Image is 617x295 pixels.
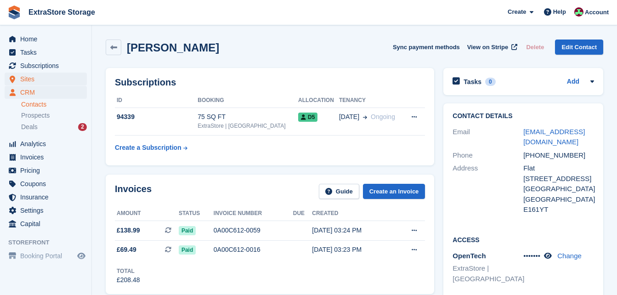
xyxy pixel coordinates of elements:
span: Insurance [20,191,75,204]
th: ID [115,93,198,108]
a: menu [5,191,87,204]
span: Help [553,7,566,17]
button: Delete [522,40,548,55]
span: Pricing [20,164,75,177]
span: Account [585,8,609,17]
div: [PHONE_NUMBER] [523,150,594,161]
li: ExtraStore | [GEOGRAPHIC_DATA] [453,263,523,284]
a: menu [5,217,87,230]
span: [DATE] [339,112,359,122]
th: Allocation [298,93,339,108]
div: [GEOGRAPHIC_DATA] [523,184,594,194]
a: ExtraStore Storage [25,5,99,20]
th: Due [293,206,312,221]
span: Paid [179,226,196,235]
a: menu [5,137,87,150]
a: menu [5,151,87,164]
a: Edit Contact [555,40,603,55]
span: Paid [179,245,196,255]
img: Chelsea Parker [574,7,583,17]
a: Preview store [76,250,87,261]
span: Subscriptions [20,59,75,72]
h2: Tasks [464,78,481,86]
div: £208.48 [117,275,140,285]
a: Deals 2 [21,122,87,132]
th: Created [312,206,393,221]
a: Add [567,77,579,87]
a: menu [5,204,87,217]
span: Sites [20,73,75,85]
th: Invoice number [214,206,293,221]
a: menu [5,73,87,85]
span: View on Stripe [467,43,508,52]
a: Create a Subscription [115,139,187,156]
div: 0A00C612-0016 [214,245,293,255]
th: Amount [115,206,179,221]
a: menu [5,250,87,262]
a: Create an Invoice [363,184,425,199]
a: menu [5,177,87,190]
div: Phone [453,150,523,161]
span: CRM [20,86,75,99]
a: Contacts [21,100,87,109]
div: 94339 [115,112,198,122]
span: Storefront [8,238,91,247]
span: Prospects [21,111,50,120]
h2: Subscriptions [115,77,425,88]
span: Analytics [20,137,75,150]
button: Sync payment methods [393,40,460,55]
a: menu [5,33,87,45]
span: £69.49 [117,245,136,255]
th: Status [179,206,214,221]
a: menu [5,46,87,59]
span: Home [20,33,75,45]
div: Create a Subscription [115,143,181,153]
img: stora-icon-8386f47178a22dfd0bd8f6a31ec36ba5ce8667c1dd55bd0f319d3a0aa187defe.svg [7,6,21,19]
div: 2 [78,123,87,131]
div: Total [117,267,140,275]
div: Address [453,163,523,215]
div: ExtraStore | [GEOGRAPHIC_DATA] [198,122,298,130]
span: Coupons [20,177,75,190]
span: Invoices [20,151,75,164]
a: [EMAIL_ADDRESS][DOMAIN_NAME] [523,128,585,146]
div: [DATE] 03:24 PM [312,226,393,235]
h2: Invoices [115,184,152,199]
a: Guide [319,184,359,199]
span: D5 [298,113,317,122]
th: Tenancy [339,93,403,108]
div: [DATE] 03:23 PM [312,245,393,255]
div: 75 SQ FT [198,112,298,122]
div: [GEOGRAPHIC_DATA] [523,194,594,205]
a: View on Stripe [464,40,519,55]
span: ••••••• [523,252,540,260]
span: Create [508,7,526,17]
div: 0A00C612-0059 [214,226,293,235]
span: Settings [20,204,75,217]
div: 0 [485,78,496,86]
div: E161YT [523,204,594,215]
span: Deals [21,123,38,131]
span: Ongoing [371,113,395,120]
span: Tasks [20,46,75,59]
a: menu [5,59,87,72]
h2: Contact Details [453,113,594,120]
span: OpenTech [453,252,486,260]
a: menu [5,86,87,99]
h2: Access [453,235,594,244]
a: Prospects [21,111,87,120]
span: Capital [20,217,75,230]
div: Email [453,127,523,147]
a: menu [5,164,87,177]
h2: [PERSON_NAME] [127,41,219,54]
th: Booking [198,93,298,108]
a: Change [557,252,582,260]
span: Booking Portal [20,250,75,262]
div: Flat [STREET_ADDRESS] [523,163,594,184]
span: £138.99 [117,226,140,235]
